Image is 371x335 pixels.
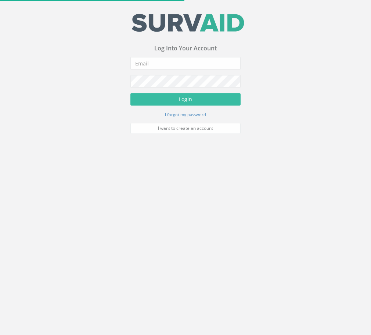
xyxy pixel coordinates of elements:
[130,46,241,53] h3: Log Into Your Account
[130,58,241,71] input: Email
[165,113,206,118] small: I forgot my password
[130,124,241,135] a: I want to create an account
[165,112,206,119] a: I forgot my password
[130,94,241,107] button: Login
